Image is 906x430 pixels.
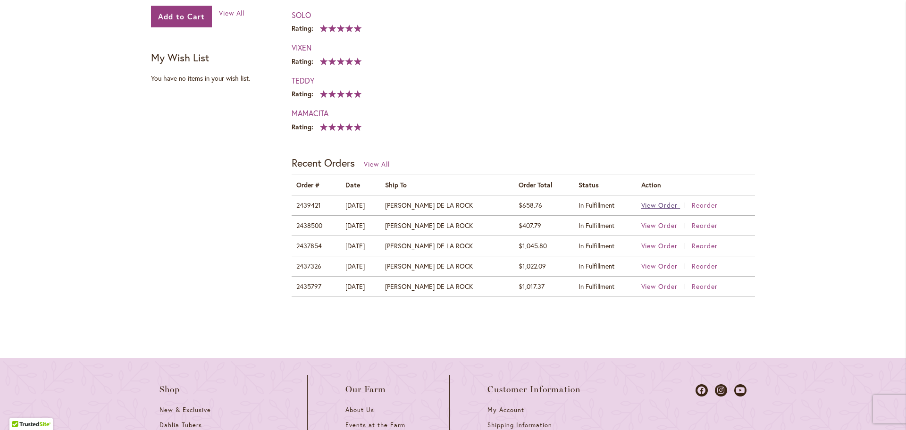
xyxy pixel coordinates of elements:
[380,175,514,195] th: Ship To
[292,277,340,297] td: 2435797
[519,241,547,250] span: $1,045.80
[380,195,514,216] td: [PERSON_NAME] DE LA ROCK
[151,6,212,27] button: Add to Cart
[641,221,678,230] span: View Order
[574,175,636,195] th: Status
[734,384,747,396] a: Dahlias on Youtube
[519,221,541,230] span: $407.79
[292,122,313,131] span: Rating:
[380,277,514,297] td: [PERSON_NAME] DE LA ROCK
[341,195,380,216] td: [DATE]
[320,25,361,32] div: 100%
[692,221,718,230] a: Reorder
[292,108,328,118] a: MAMACITA
[320,58,361,65] div: 100%
[345,385,386,394] span: Our Farm
[574,216,636,236] td: In Fulfillment
[696,384,708,396] a: Dahlias on Facebook
[641,261,678,270] span: View Order
[292,195,340,216] td: 2439421
[219,8,245,18] a: View All
[292,42,311,52] a: VIXEN
[715,384,727,396] a: Dahlias on Instagram
[292,57,313,66] span: Rating:
[519,282,545,291] span: $1,017.37
[292,236,340,256] td: 2437854
[341,277,380,297] td: [DATE]
[692,241,718,250] a: Reorder
[380,256,514,277] td: [PERSON_NAME] DE LA ROCK
[692,201,718,210] a: Reorder
[380,236,514,256] td: [PERSON_NAME] DE LA ROCK
[292,24,313,33] span: Rating:
[159,406,211,414] span: New & Exclusive
[292,175,340,195] th: Order #
[519,201,542,210] span: $658.76
[219,8,245,17] span: View All
[487,406,524,414] span: My Account
[341,256,380,277] td: [DATE]
[692,282,718,291] a: Reorder
[158,11,205,21] span: Add to Cart
[574,195,636,216] td: In Fulfillment
[7,396,34,423] iframe: Launch Accessibility Center
[641,201,690,210] a: View Order
[341,236,380,256] td: [DATE]
[519,261,546,270] span: $1,022.09
[292,216,340,236] td: 2438500
[292,256,340,277] td: 2437326
[345,421,405,429] span: Events at the Farm
[292,76,314,85] a: TEDDY
[641,241,678,250] span: View Order
[151,74,285,83] div: You have no items in your wish list.
[292,10,311,20] a: SOLO
[292,156,355,169] strong: Recent Orders
[320,123,361,131] div: 100%
[292,89,313,98] span: Rating:
[151,51,209,64] strong: My Wish List
[380,216,514,236] td: [PERSON_NAME] DE LA ROCK
[641,282,690,291] a: View Order
[637,175,755,195] th: Action
[574,277,636,297] td: In Fulfillment
[641,221,690,230] a: View Order
[574,256,636,277] td: In Fulfillment
[641,261,690,270] a: View Order
[574,236,636,256] td: In Fulfillment
[487,385,581,394] span: Customer Information
[159,385,180,394] span: Shop
[641,282,678,291] span: View Order
[320,90,361,98] div: 100%
[514,175,574,195] th: Order Total
[345,406,374,414] span: About Us
[487,421,552,429] span: Shipping Information
[341,175,380,195] th: Date
[692,261,718,270] a: Reorder
[641,201,678,210] span: View Order
[341,216,380,236] td: [DATE]
[159,421,202,429] span: Dahlia Tubers
[364,160,390,169] a: View All
[641,241,690,250] a: View Order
